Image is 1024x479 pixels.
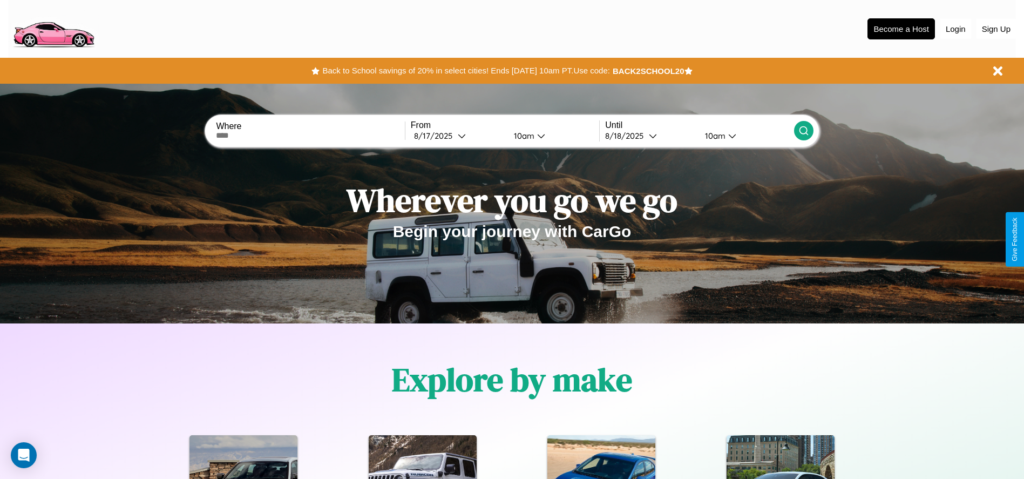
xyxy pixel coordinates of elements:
[11,442,37,468] div: Open Intercom Messenger
[320,63,612,78] button: Back to School savings of 20% in select cities! Ends [DATE] 10am PT.Use code:
[976,19,1016,39] button: Sign Up
[605,131,649,141] div: 8 / 18 / 2025
[605,120,794,130] label: Until
[411,130,505,141] button: 8/17/2025
[613,66,684,76] b: BACK2SCHOOL20
[1011,218,1019,261] div: Give Feedback
[940,19,971,39] button: Login
[508,131,537,141] div: 10am
[700,131,728,141] div: 10am
[505,130,600,141] button: 10am
[392,357,632,402] h1: Explore by make
[8,5,99,50] img: logo
[414,131,458,141] div: 8 / 17 / 2025
[411,120,599,130] label: From
[867,18,935,39] button: Become a Host
[696,130,794,141] button: 10am
[216,122,404,131] label: Where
